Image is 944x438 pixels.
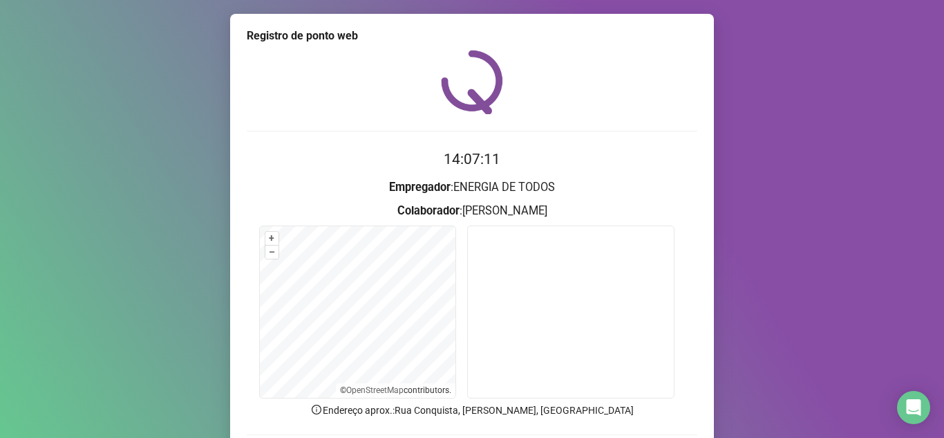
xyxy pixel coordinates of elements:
[247,179,697,197] h3: : ENERGIA DE TODOS
[397,204,460,217] strong: Colaborador
[310,403,323,416] span: info-circle
[441,50,503,114] img: QRPoint
[265,232,279,245] button: +
[247,202,697,220] h3: : [PERSON_NAME]
[247,28,697,44] div: Registro de ponto web
[340,385,451,395] li: © contributors.
[265,246,279,259] button: –
[389,181,451,194] strong: Empregador
[346,385,404,395] a: OpenStreetMap
[247,403,697,418] p: Endereço aprox. : Rua Conquista, [PERSON_NAME], [GEOGRAPHIC_DATA]
[897,391,930,424] div: Open Intercom Messenger
[444,151,500,167] time: 14:07:11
